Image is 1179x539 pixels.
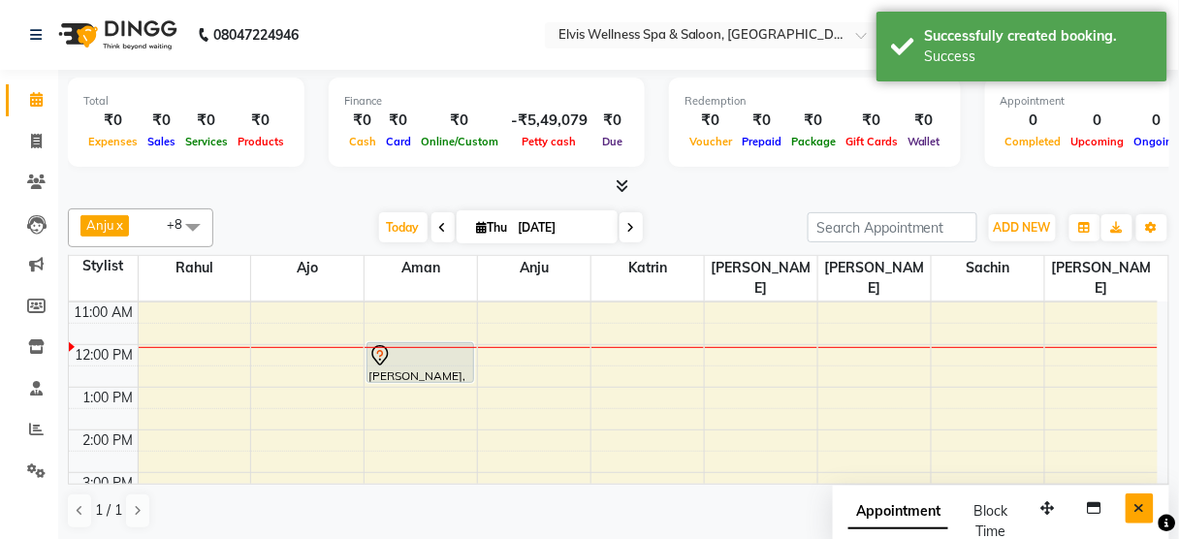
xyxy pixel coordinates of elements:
[513,213,610,242] input: 2025-09-04
[71,302,138,323] div: 11:00 AM
[685,110,737,132] div: ₹0
[180,110,233,132] div: ₹0
[416,135,503,148] span: Online/Custom
[233,110,289,132] div: ₹0
[848,494,948,529] span: Appointment
[381,135,416,148] span: Card
[344,110,381,132] div: ₹0
[69,256,138,276] div: Stylist
[518,135,582,148] span: Petty cash
[685,93,945,110] div: Redemption
[367,343,473,382] div: [PERSON_NAME], TK01, 12:00 PM-01:00 PM, Massage - Swedish Massage (60 Min)
[83,110,143,132] div: ₹0
[925,26,1153,47] div: Successfully created booking.
[80,473,138,493] div: 3:00 PM
[591,256,704,280] span: Katrin
[251,256,364,280] span: Ajo
[737,135,786,148] span: Prepaid
[180,135,233,148] span: Services
[381,110,416,132] div: ₹0
[595,110,629,132] div: ₹0
[72,345,138,365] div: 12:00 PM
[344,135,381,148] span: Cash
[213,8,299,62] b: 08047224946
[994,220,1051,235] span: ADD NEW
[1067,135,1130,148] span: Upcoming
[685,135,737,148] span: Voucher
[932,256,1044,280] span: Sachin
[478,256,590,280] span: Anju
[80,430,138,451] div: 2:00 PM
[95,500,122,521] span: 1 / 1
[86,217,114,233] span: Anju
[705,256,817,301] span: [PERSON_NAME]
[925,47,1153,67] div: Success
[1126,493,1154,523] button: Close
[83,93,289,110] div: Total
[808,212,977,242] input: Search Appointment
[903,135,945,148] span: Wallet
[365,256,477,280] span: Aman
[786,135,841,148] span: Package
[597,135,627,148] span: Due
[139,256,251,280] span: Rahul
[472,220,513,235] span: Thu
[841,135,903,148] span: Gift Cards
[49,8,182,62] img: logo
[80,388,138,408] div: 1:00 PM
[1001,110,1067,132] div: 0
[344,93,629,110] div: Finance
[1067,110,1130,132] div: 0
[1001,135,1067,148] span: Completed
[818,256,931,301] span: [PERSON_NAME]
[903,110,945,132] div: ₹0
[143,110,180,132] div: ₹0
[841,110,903,132] div: ₹0
[83,135,143,148] span: Expenses
[737,110,786,132] div: ₹0
[786,110,841,132] div: ₹0
[416,110,503,132] div: ₹0
[167,216,197,232] span: +8
[379,212,428,242] span: Today
[503,110,595,132] div: -₹5,49,079
[233,135,289,148] span: Products
[143,135,180,148] span: Sales
[1045,256,1159,301] span: [PERSON_NAME]
[114,217,123,233] a: x
[989,214,1056,241] button: ADD NEW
